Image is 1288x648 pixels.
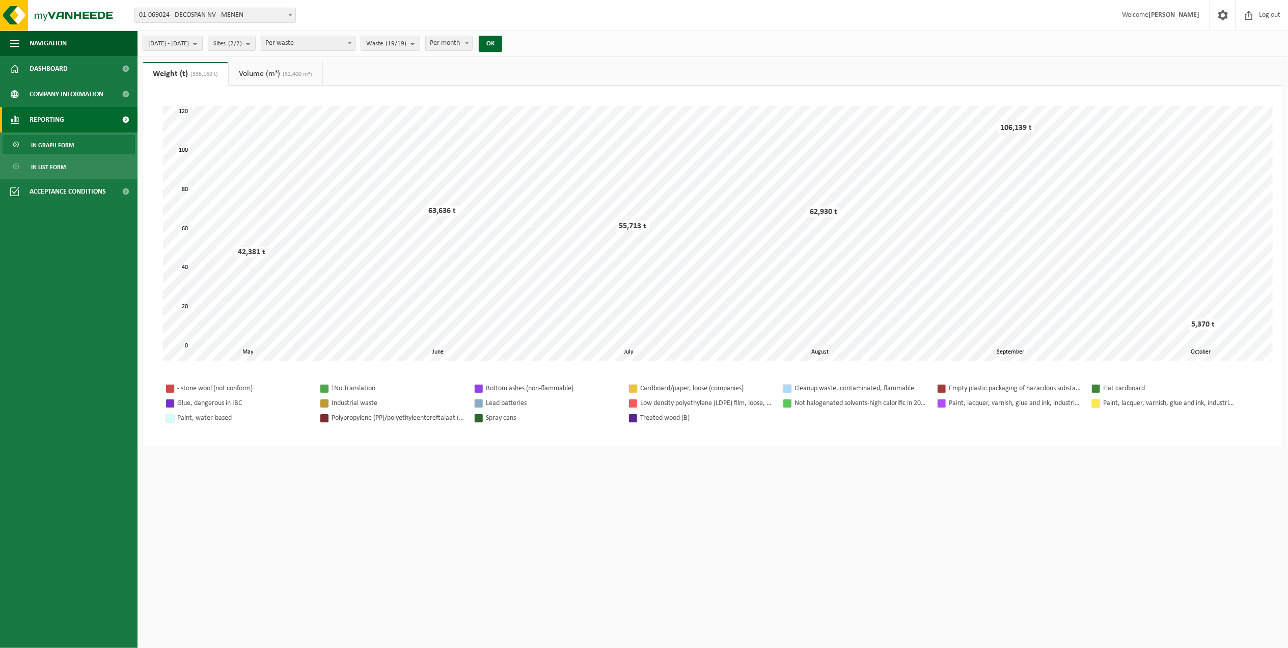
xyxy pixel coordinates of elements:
[616,221,649,231] div: 55,713 t
[177,397,310,410] div: Glue, dangerous in IBC
[3,157,135,176] a: In list form
[366,36,406,51] span: Waste
[135,8,295,22] span: 01-069024 - DECOSPAN NV - MENEN
[1148,11,1199,19] strong: [PERSON_NAME]
[949,397,1081,410] div: Paint, lacquer, varnish, glue and ink, industrial in 200lt-barrel
[229,62,322,86] a: Volume (m³)
[386,40,406,47] count: (19/19)
[640,397,773,410] div: Low density polyethylene (LDPE) film, loose, clear/coloured (80/20)
[640,382,773,395] div: Cardboard/paper, loose (companies)
[235,247,268,257] div: 42,381 t
[949,382,1081,395] div: Empty plastic packaging of hazardous substances
[261,36,355,50] span: Per waste
[208,36,256,51] button: Sites(2/2)
[332,412,464,424] div: Polypropylene (PP)/polyethyleentereftalaat (PET) plastic straps
[3,135,135,154] a: In graph form
[332,382,464,395] div: !No Translation
[30,179,106,204] span: Acceptance conditions
[998,123,1034,133] div: 106,139 t
[426,36,472,50] span: Per month
[31,136,74,155] span: In graph form
[794,397,927,410] div: Not halogenated solvents-high calorific in 200lt barrel
[332,397,464,410] div: Industrial waste
[486,412,618,424] div: Spray cans
[640,412,773,424] div: Treated wood (B)
[807,207,840,217] div: 62,930 t
[30,56,68,82] span: Dashboard
[134,8,296,23] span: 01-069024 - DECOSPAN NV - MENEN
[177,382,310,395] div: - stone wool (not conform)
[228,40,242,47] count: (2/2)
[143,36,203,51] button: [DATE] - [DATE]
[261,36,355,51] span: Per waste
[361,36,420,51] button: Waste(19/19)
[425,36,473,51] span: Per month
[1103,397,1236,410] div: Paint, lacquer, varnish, glue and ink, industrial in small packaging
[30,107,64,132] span: Reporting
[479,36,502,52] button: OK
[30,31,67,56] span: Navigation
[188,71,218,77] span: (336,169 t)
[31,157,66,177] span: In list form
[213,36,242,51] span: Sites
[1189,319,1217,330] div: 5,370 t
[30,82,103,107] span: Company information
[794,382,927,395] div: Cleanup waste, contaminated, flammable
[486,382,618,395] div: Bottom ashes (non-flammable)
[426,206,458,216] div: 63,636 t
[143,62,228,86] a: Weight (t)
[177,412,310,424] div: Paint, water-based
[486,397,618,410] div: Lead batteries
[280,71,312,77] span: (32,400 m³)
[1103,382,1236,395] div: Flat cardboard
[148,36,189,51] span: [DATE] - [DATE]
